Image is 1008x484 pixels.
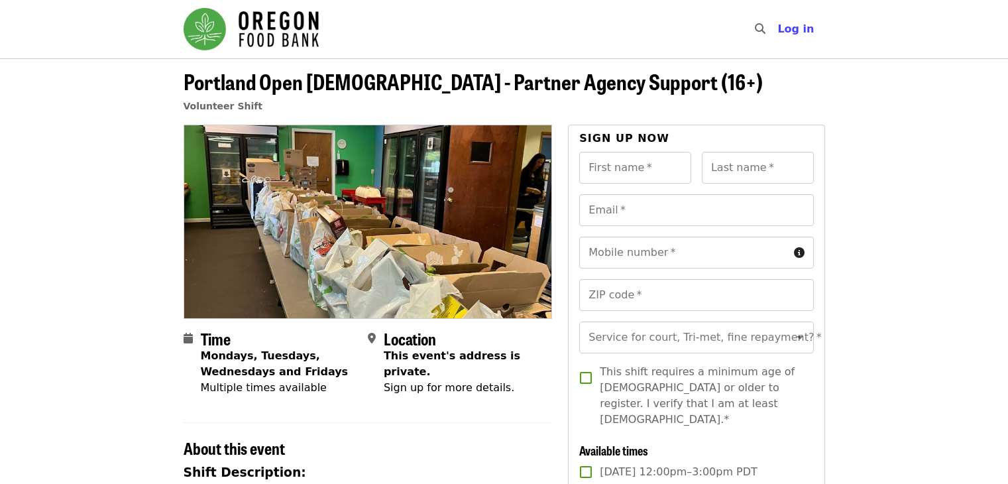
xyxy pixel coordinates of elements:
span: This shift requires a minimum age of [DEMOGRAPHIC_DATA] or older to register. I verify that I am ... [600,364,803,428]
span: Location [384,327,436,350]
span: Log in [777,23,814,35]
span: [DATE] 12:00pm–3:00pm PDT [600,464,757,480]
span: About this event [184,436,285,459]
strong: Shift Description: [184,465,306,479]
strong: Mondays, Tuesdays, Wednesdays and Fridays [201,349,349,378]
input: Last name [702,152,814,184]
span: Portland Open [DEMOGRAPHIC_DATA] - Partner Agency Support (16+) [184,66,763,97]
img: Portland Open Bible - Partner Agency Support (16+) organized by Oregon Food Bank [184,125,552,318]
input: Mobile number [579,237,788,269]
span: Sign up for more details. [384,381,514,394]
button: Open [791,328,809,347]
input: Email [579,194,813,226]
button: Log in [767,16,824,42]
input: ZIP code [579,279,813,311]
i: search icon [755,23,765,35]
span: Time [201,327,231,350]
span: Available times [579,442,648,459]
a: Volunteer Shift [184,101,263,111]
input: Search [773,13,784,45]
img: Oregon Food Bank - Home [184,8,319,50]
span: Sign up now [579,132,669,145]
i: circle-info icon [794,247,805,259]
input: First name [579,152,691,184]
i: calendar icon [184,332,193,345]
i: map-marker-alt icon [368,332,376,345]
div: Multiple times available [201,380,357,396]
span: This event's address is private. [384,349,520,378]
